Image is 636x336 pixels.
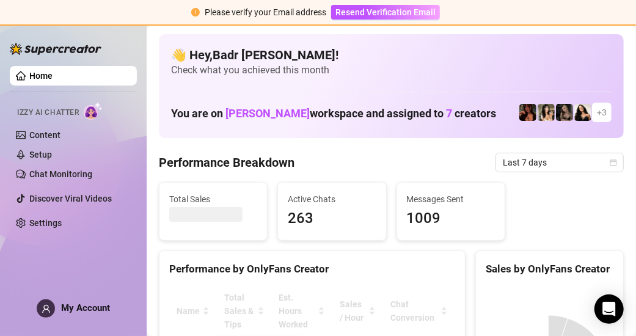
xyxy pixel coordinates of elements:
[597,106,607,119] span: + 3
[10,43,101,55] img: logo-BBDzfeDw.svg
[191,8,200,16] span: exclamation-circle
[486,261,613,277] div: Sales by OnlyFans Creator
[42,304,51,313] span: user
[407,207,495,230] span: 1009
[61,302,110,313] span: My Account
[288,207,376,230] span: 263
[17,107,79,119] span: Izzy AI Chatter
[205,5,326,19] div: Please verify your Email address
[610,159,617,166] span: calendar
[574,104,591,121] img: mads
[446,107,452,120] span: 7
[519,104,536,121] img: steph
[29,150,52,159] a: Setup
[335,7,436,17] span: Resend Verification Email
[503,153,616,172] span: Last 7 days
[594,294,624,324] div: Open Intercom Messenger
[29,169,92,179] a: Chat Monitoring
[225,107,310,120] span: [PERSON_NAME]
[556,104,573,121] img: Rolyat
[288,192,376,206] span: Active Chats
[169,261,455,277] div: Performance by OnlyFans Creator
[29,218,62,228] a: Settings
[29,130,60,140] a: Content
[171,64,612,77] span: Check what you achieved this month
[171,107,496,120] h1: You are on workspace and assigned to creators
[169,192,257,206] span: Total Sales
[171,46,612,64] h4: 👋 Hey, Badr [PERSON_NAME] !
[331,5,440,20] button: Resend Verification Email
[407,192,495,206] span: Messages Sent
[538,104,555,121] img: Candylion
[159,154,294,171] h4: Performance Breakdown
[29,71,53,81] a: Home
[29,194,112,203] a: Discover Viral Videos
[84,102,103,120] img: AI Chatter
